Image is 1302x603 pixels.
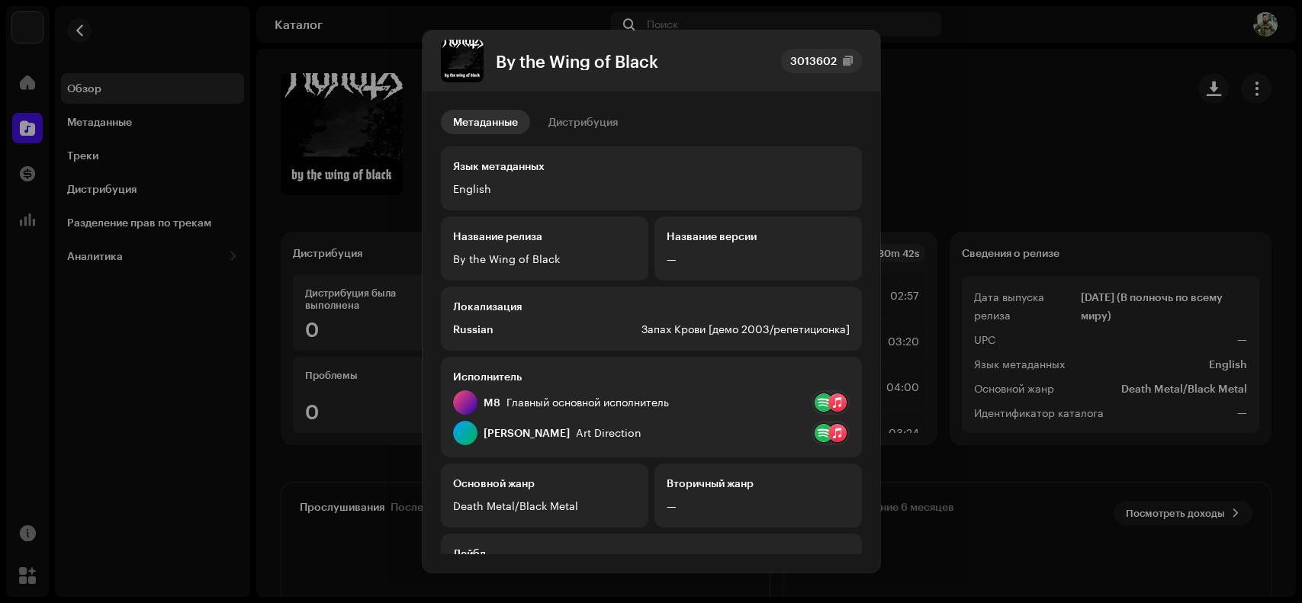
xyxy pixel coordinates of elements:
div: Вторичный жанр [667,476,850,491]
div: Язык метаданных [453,159,850,174]
div: M8 [484,396,500,409]
div: Дистрибуция [548,110,618,134]
div: Russian [453,320,493,338]
div: Death Metal/Black Metal [453,497,636,515]
div: Название релиза [453,229,636,244]
div: Локализация [453,299,850,314]
div: — [667,497,850,515]
div: English [453,180,850,198]
div: — [667,250,850,268]
div: Метаданные [453,110,518,134]
div: By the Wing of Black [453,250,636,268]
div: Лейбл [453,546,850,561]
div: Art Direction [576,427,641,439]
div: Исполнитель [453,369,850,384]
div: By the Wing of Black [496,52,658,70]
div: Основной жанр [453,476,636,491]
div: Запах Крови [демо 2003/репетиционка] [641,320,850,338]
div: 3013602 [790,52,837,70]
div: [PERSON_NAME] [484,427,570,439]
div: Главный основной исполнитель [506,396,669,409]
div: Название версии [667,229,850,244]
img: 0d0df914-9ba8-4fb7-a591-92746d963fa4 [441,40,484,82]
